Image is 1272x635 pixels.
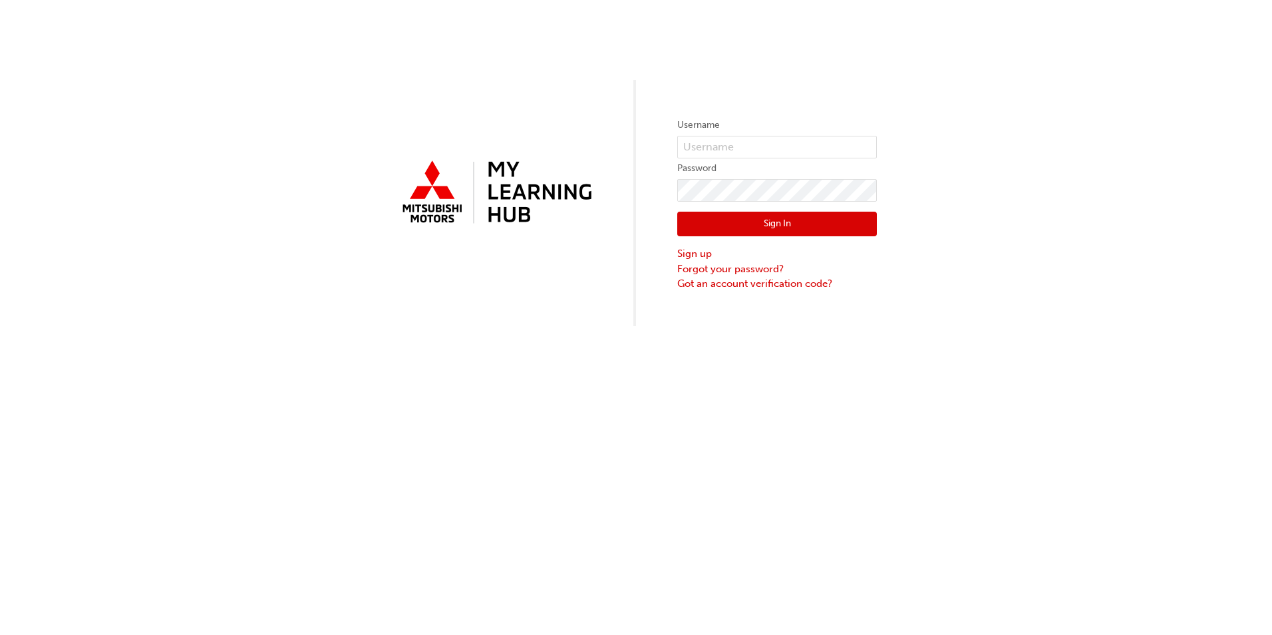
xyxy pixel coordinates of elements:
button: Sign In [677,212,877,237]
img: mmal [395,155,595,231]
label: Username [677,117,877,133]
a: Forgot your password? [677,262,877,277]
label: Password [677,160,877,176]
a: Sign up [677,246,877,262]
a: Got an account verification code? [677,276,877,292]
input: Username [677,136,877,158]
